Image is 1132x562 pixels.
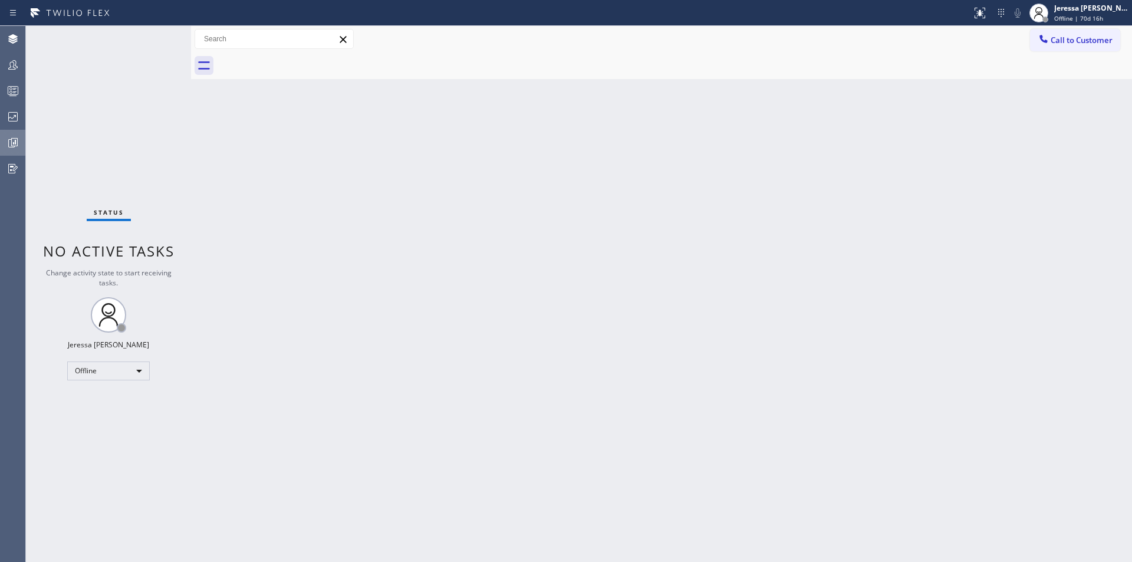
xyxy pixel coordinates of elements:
span: Status [94,208,124,216]
span: No active tasks [43,241,175,261]
div: Offline [67,361,150,380]
span: Change activity state to start receiving tasks. [46,268,172,288]
span: Offline | 70d 16h [1054,14,1103,22]
div: Jeressa [PERSON_NAME] [68,340,149,350]
button: Mute [1009,5,1026,21]
span: Call to Customer [1051,35,1113,45]
button: Call to Customer [1030,29,1120,51]
input: Search [195,29,353,48]
div: Jeressa [PERSON_NAME] [1054,3,1128,13]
